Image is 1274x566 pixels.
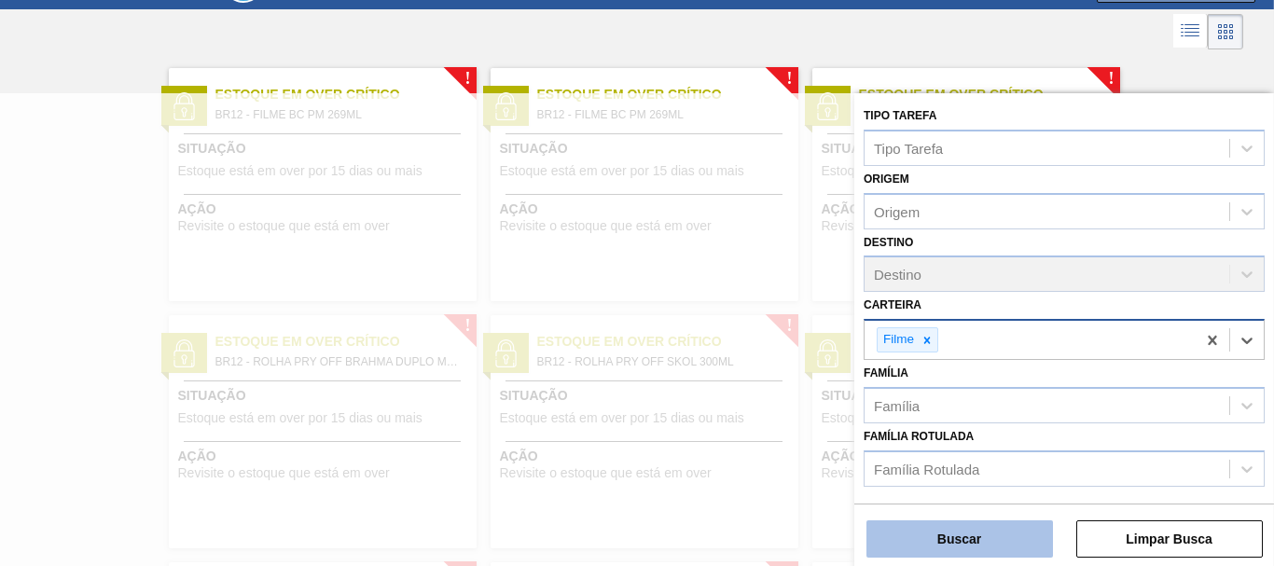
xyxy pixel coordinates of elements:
div: Visão em Lista [1173,14,1208,49]
div: Família [874,397,920,413]
img: status [492,92,519,120]
img: status [813,92,841,120]
label: Família Rotulada [864,430,974,443]
span: Estoque em Over Crítico [215,85,477,104]
span: Estoque em Over Crítico [859,85,1120,104]
span: ! [464,72,470,86]
div: Origem [874,203,920,219]
div: Família Rotulada [874,461,979,476]
label: Origem [864,173,909,186]
label: Carteira [864,298,921,311]
label: Família [864,366,908,380]
label: Tipo Tarefa [864,109,936,122]
img: status [170,92,198,120]
div: Tipo Tarefa [874,140,943,156]
span: Estoque em Over Crítico [537,85,798,104]
div: Visão em Cards [1208,14,1243,49]
span: ! [786,72,792,86]
span: ! [1108,72,1114,86]
label: Destino [864,236,913,249]
div: Filme [878,328,917,352]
